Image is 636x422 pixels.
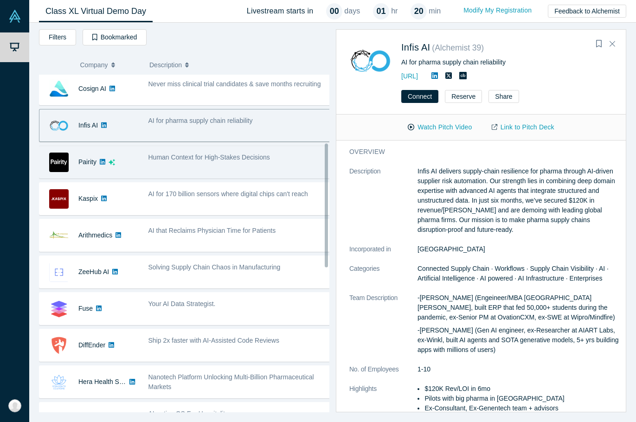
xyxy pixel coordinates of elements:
li: Ex-Consultant, Ex-Genentech team + advisors [424,403,620,413]
button: Reserve [445,90,482,103]
span: Your AI Data Strategist. [148,300,216,307]
dt: Categories [349,264,418,293]
span: Connected Supply Chain · Workflows · Supply Chain Visibility · AI · Artificial Intelligence · AI ... [418,265,609,282]
img: Infis AI's Logo [349,40,392,82]
a: Pairity [78,158,96,166]
button: Filters [39,29,76,45]
small: ( Alchemist 39 ) [432,43,484,52]
span: Description [149,55,182,75]
a: Kaspix [78,195,98,202]
img: Alchemist Vault Logo [8,10,21,23]
dt: No. of Employees [349,364,418,384]
button: Bookmarked [83,29,147,45]
div: 00 [326,3,342,19]
span: AI for pharma supply chain reliability [148,117,253,124]
p: days [344,6,360,17]
img: Kaspix's Logo [49,189,69,209]
a: Link to Pitch Deck [482,119,564,135]
img: Pairity's Logo [49,153,69,172]
span: AI-native OS For Hospitality [148,410,229,417]
p: -[PERSON_NAME] (Gen AI engineer, ex-Researcher at AIART Labs, ex-Winkl, built AI agents and SOTA ... [418,326,620,355]
img: Hera Health Solutions's Logo [49,372,69,392]
a: Infis AI [78,121,98,129]
span: Ship 2x faster with AI-Assisted Code Reviews [148,337,279,344]
button: Feedback to Alchemist [548,5,626,18]
img: Infis AI's Logo [49,116,69,135]
dt: Team Description [349,293,418,364]
span: AI for 170 billion sensors where digital chips can't reach [148,190,308,198]
svg: dsa ai sparkles [109,159,115,166]
button: Description [149,55,323,75]
button: Company [80,55,140,75]
img: Cosign AI's Logo [49,79,69,99]
dd: 1-10 [418,364,620,374]
a: Cosign AI [78,85,106,92]
dt: Incorporated in [349,244,418,264]
a: Fuse [78,305,93,312]
button: Bookmark [592,38,605,51]
div: 20 [411,3,427,19]
a: Class XL Virtual Demo Day [39,0,153,22]
span: Human Context for High-Stakes Decisions [148,153,270,161]
img: DiffEnder's Logo [49,336,69,355]
div: 01 [373,3,389,19]
dt: Description [349,166,418,244]
a: Hera Health Solutions [78,378,141,385]
button: Close [605,37,619,51]
a: DiffEnder [78,341,105,349]
h4: Livestream starts in [247,6,314,15]
span: Solving Supply Chain Chaos in Manufacturing [148,263,281,271]
img: ZeeHub AI's Logo [49,262,69,282]
p: -[PERSON_NAME] (Engeineer/MBA [GEOGRAPHIC_DATA][PERSON_NAME], built ERP that fed 50,000+ students... [418,293,620,322]
a: Modify My Registration [454,2,541,19]
p: min [429,6,441,17]
button: Watch Pitch Video [398,119,482,135]
button: Connect [401,90,438,103]
img: Fuse's Logo [49,299,69,319]
dd: [GEOGRAPHIC_DATA] [418,244,620,254]
li: Pilots with big pharma in [GEOGRAPHIC_DATA] [424,394,620,403]
span: Company [80,55,108,75]
p: hr [391,6,398,17]
span: Nanotech Platform Unlocking Multi-Billion Pharmaceutical Markets [148,373,314,390]
img: Arithmedics's Logo [49,226,69,245]
a: ZeeHub AI [78,268,109,275]
span: AI that Reclaims Physician Time for Patients [148,227,276,234]
a: Arithmedics [78,231,112,239]
a: Infis AI [401,42,430,52]
li: $120K Rev/LOI in 6mo [424,384,620,394]
button: Share [488,90,519,103]
p: Infis AI delivers supply-chain resilience for pharma through AI-driven supplier risk automation. ... [418,166,620,235]
a: [URL] [401,72,418,80]
span: Never miss clinical trial candidates & save months recruiting [148,80,321,88]
img: Jack Thomson's Account [8,399,21,412]
h3: overview [349,147,607,157]
div: AI for pharma supply chain reliability [401,58,613,67]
